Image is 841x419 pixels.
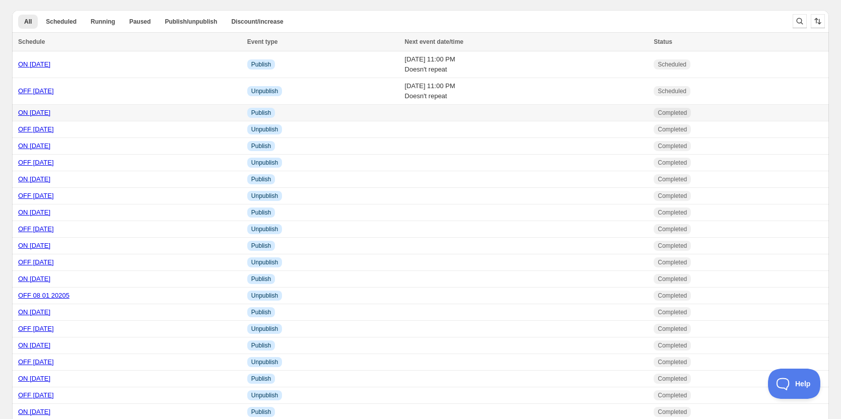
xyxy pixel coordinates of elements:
span: Publish [251,208,271,217]
a: ON [DATE] [18,275,50,283]
a: ON [DATE] [18,308,50,316]
span: Scheduled [658,87,686,95]
span: Publish [251,142,271,150]
span: Schedule [18,38,45,45]
span: Completed [658,142,687,150]
span: Unpublish [251,87,278,95]
span: Completed [658,408,687,416]
span: Event type [247,38,278,45]
a: OFF [DATE] [18,358,54,366]
a: ON [DATE] [18,408,50,415]
span: Completed [658,258,687,266]
span: Completed [658,325,687,333]
span: Completed [658,192,687,200]
a: OFF [DATE] [18,325,54,332]
span: Completed [658,358,687,366]
a: ON [DATE] [18,142,50,150]
span: Running [91,18,115,26]
a: ON [DATE] [18,208,50,216]
a: OFF [DATE] [18,159,54,166]
a: OFF [DATE] [18,192,54,199]
span: Completed [658,125,687,133]
span: Completed [658,109,687,117]
span: Unpublish [251,225,278,233]
span: Status [654,38,672,45]
a: ON [DATE] [18,341,50,349]
a: OFF 08 01 20205 [18,292,69,299]
span: Completed [658,375,687,383]
td: [DATE] 11:00 PM Doesn't repeat [402,51,651,78]
span: Completed [658,175,687,183]
span: Scheduled [658,60,686,68]
a: OFF [DATE] [18,225,54,233]
a: OFF [DATE] [18,87,54,95]
span: Unpublish [251,192,278,200]
span: Publish/unpublish [165,18,217,26]
span: Publish [251,109,271,117]
span: Publish [251,308,271,316]
span: Paused [129,18,151,26]
a: ON [DATE] [18,175,50,183]
a: OFF [DATE] [18,258,54,266]
span: Publish [251,375,271,383]
span: Completed [658,225,687,233]
span: Publish [251,242,271,250]
span: All [24,18,32,26]
a: ON [DATE] [18,375,50,382]
span: Unpublish [251,358,278,366]
button: Sort the results [811,14,825,28]
span: Completed [658,208,687,217]
span: Next event date/time [405,38,464,45]
span: Unpublish [251,258,278,266]
span: Publish [251,408,271,416]
span: Discount/increase [231,18,283,26]
span: Completed [658,275,687,283]
span: Unpublish [251,125,278,133]
span: Unpublish [251,325,278,333]
span: Completed [658,308,687,316]
iframe: Toggle Customer Support [768,369,821,399]
span: Publish [251,60,271,68]
span: Scheduled [46,18,77,26]
span: Unpublish [251,391,278,399]
a: OFF [DATE] [18,391,54,399]
span: Completed [658,391,687,399]
a: ON [DATE] [18,60,50,68]
span: Publish [251,175,271,183]
a: OFF [DATE] [18,125,54,133]
td: [DATE] 11:00 PM Doesn't repeat [402,78,651,105]
a: ON [DATE] [18,242,50,249]
span: Completed [658,242,687,250]
span: Completed [658,159,687,167]
button: Search and filter results [793,14,807,28]
a: ON [DATE] [18,109,50,116]
span: Publish [251,275,271,283]
span: Completed [658,292,687,300]
span: Publish [251,341,271,350]
span: Unpublish [251,292,278,300]
span: Unpublish [251,159,278,167]
span: Completed [658,341,687,350]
